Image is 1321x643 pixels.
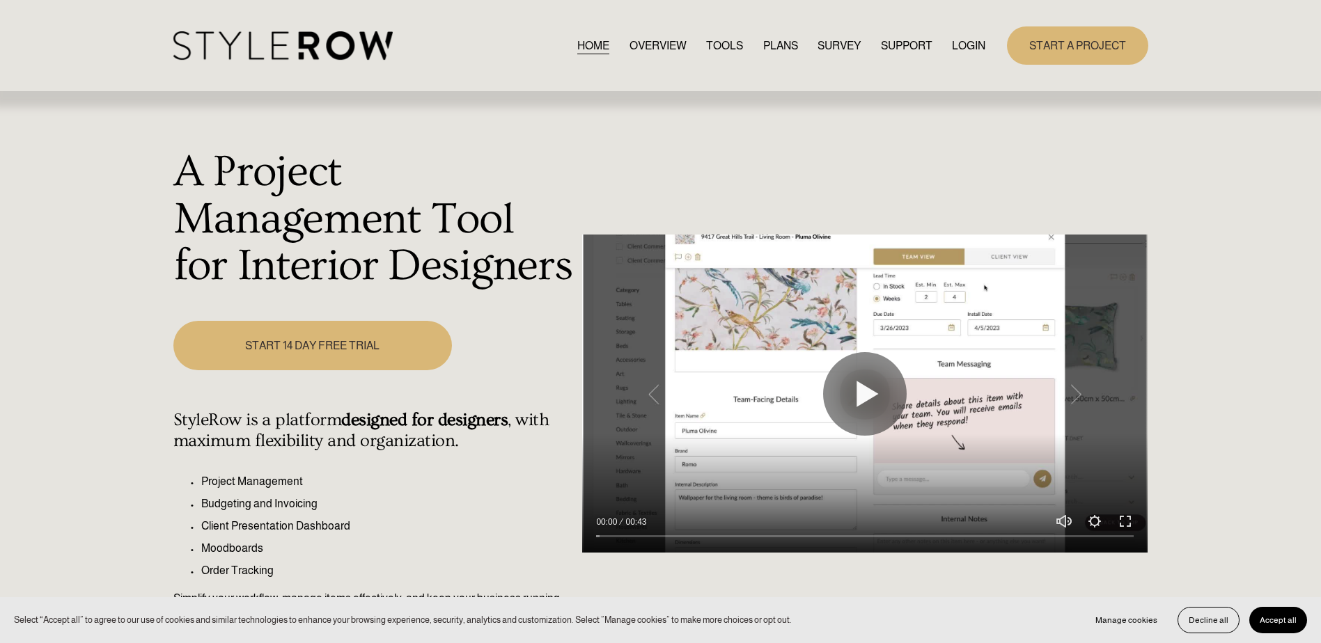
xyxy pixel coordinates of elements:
button: Accept all [1249,607,1307,633]
a: START A PROJECT [1007,26,1148,65]
h4: StyleRow is a platform , with maximum flexibility and organization. [173,410,575,452]
span: Accept all [1260,615,1297,625]
button: Manage cookies [1085,607,1168,633]
button: Decline all [1178,607,1240,633]
p: Client Presentation Dashboard [201,518,575,534]
strong: designed for designers [341,410,508,430]
p: Order Tracking [201,562,575,579]
p: Project Management [201,473,575,490]
input: Seek [596,532,1134,541]
button: Play [823,352,907,436]
div: Duration [620,515,650,529]
p: Select “Accept all” to agree to our use of cookies and similar technologies to enhance your brows... [14,613,792,626]
a: START 14 DAY FREE TRIAL [173,321,452,370]
a: HOME [577,36,609,55]
div: Current time [596,515,620,529]
a: PLANS [763,36,798,55]
a: SURVEY [818,36,861,55]
span: Manage cookies [1095,615,1157,625]
a: folder dropdown [881,36,932,55]
span: Decline all [1189,615,1228,625]
p: Moodboards [201,540,575,557]
p: Budgeting and Invoicing [201,495,575,512]
span: SUPPORT [881,38,932,54]
a: OVERVIEW [630,36,687,55]
a: LOGIN [952,36,985,55]
a: TOOLS [706,36,743,55]
img: StyleRow [173,31,393,60]
p: Simplify your workflow, manage items effectively, and keep your business running seamlessly. [173,590,575,624]
h1: A Project Management Tool for Interior Designers [173,149,575,290]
